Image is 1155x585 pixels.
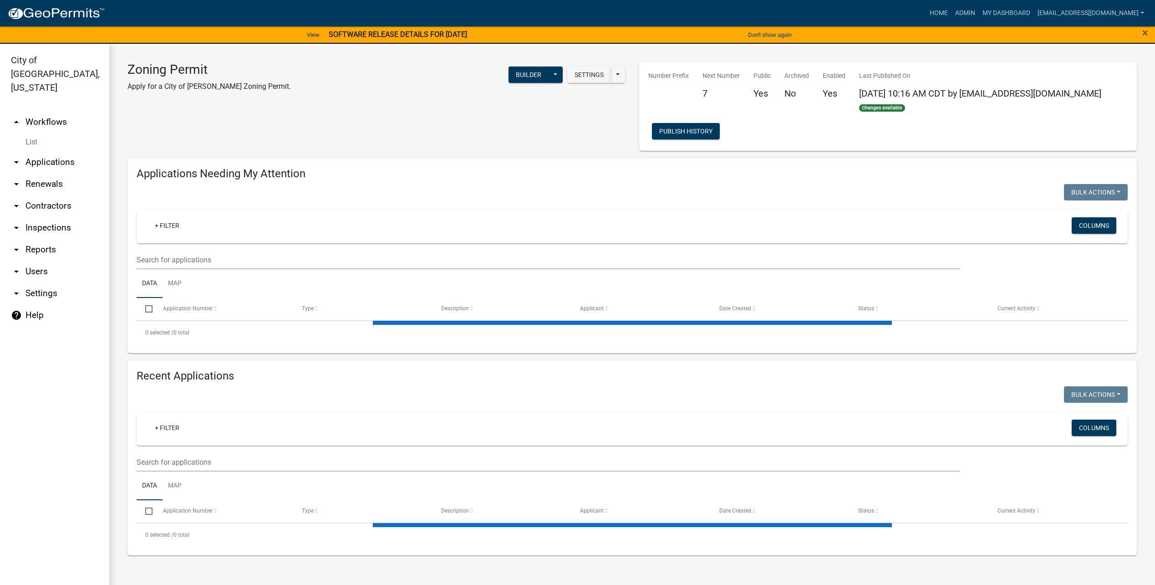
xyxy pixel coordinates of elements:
[753,88,771,99] h5: Yes
[988,298,1128,320] datatable-header-cell: Current Activity
[648,71,689,81] p: Number Prefix
[11,310,22,321] i: help
[11,222,22,233] i: arrow_drop_down
[127,81,291,92] p: Apply for a City of [PERSON_NAME] Zoning Permit.
[145,329,173,336] span: 0 selected /
[784,88,809,99] h5: No
[1064,184,1128,200] button: Bulk Actions
[432,500,571,522] datatable-header-cell: Description
[823,88,845,99] h5: Yes
[926,5,951,22] a: Home
[710,500,850,522] datatable-header-cell: Date Created
[858,305,874,312] span: Status
[441,508,469,514] span: Description
[293,500,432,522] datatable-header-cell: Type
[702,88,740,99] h5: 7
[302,508,314,514] span: Type
[858,508,874,514] span: Status
[988,500,1128,522] datatable-header-cell: Current Activity
[137,269,163,298] a: Data
[702,71,740,81] p: Next Number
[951,5,979,22] a: Admin
[163,305,213,312] span: Application Number
[652,128,720,135] wm-modal-confirm: Workflow Publish History
[850,298,989,320] datatable-header-cell: Status
[137,321,1128,344] div: 0 total
[859,88,1101,99] span: [DATE] 10:16 AM CDT by [EMAIL_ADDRESS][DOMAIN_NAME]
[11,200,22,211] i: arrow_drop_down
[137,369,1128,383] h4: Recent Applications
[580,305,604,312] span: Applicant
[823,71,845,81] p: Enabled
[163,472,187,501] a: Map
[1034,5,1148,22] a: [EMAIL_ADDRESS][DOMAIN_NAME]
[710,298,850,320] datatable-header-cell: Date Created
[719,305,751,312] span: Date Created
[1142,27,1148,38] button: Close
[509,67,549,83] button: Builder
[567,67,611,83] button: Settings
[302,305,314,312] span: Type
[11,266,22,277] i: arrow_drop_down
[1064,386,1128,403] button: Bulk Actions
[163,508,213,514] span: Application Number
[11,157,22,168] i: arrow_drop_down
[979,5,1034,22] a: My Dashboard
[859,71,1101,81] p: Last Published On
[137,453,960,472] input: Search for applications
[997,305,1035,312] span: Current Activity
[784,71,809,81] p: Archived
[137,251,960,269] input: Search for applications
[11,179,22,190] i: arrow_drop_down
[329,30,467,39] strong: SOFTWARE RELEASE DETAILS FOR [DATE]
[850,500,989,522] datatable-header-cell: Status
[293,298,432,320] datatable-header-cell: Type
[571,500,711,522] datatable-header-cell: Applicant
[571,298,711,320] datatable-header-cell: Applicant
[137,523,1128,546] div: 0 total
[1142,26,1148,39] span: ×
[154,500,293,522] datatable-header-cell: Application Number
[441,305,469,312] span: Description
[148,420,187,436] a: + Filter
[11,288,22,299] i: arrow_drop_down
[997,508,1035,514] span: Current Activity
[432,298,571,320] datatable-header-cell: Description
[137,298,154,320] datatable-header-cell: Select
[744,27,795,42] button: Don't show again
[145,532,173,538] span: 0 selected /
[719,508,751,514] span: Date Created
[303,27,323,42] a: View
[11,244,22,255] i: arrow_drop_down
[137,472,163,501] a: Data
[859,104,906,112] span: Changes available
[652,123,720,139] button: Publish History
[753,71,771,81] p: Public
[163,269,187,298] a: Map
[1072,420,1116,436] button: Columns
[137,500,154,522] datatable-header-cell: Select
[1072,217,1116,234] button: Columns
[11,117,22,128] i: arrow_drop_up
[154,298,293,320] datatable-header-cell: Application Number
[580,508,604,514] span: Applicant
[127,62,291,77] h3: Zoning Permit
[148,217,187,234] a: + Filter
[137,167,1128,180] h4: Applications Needing My Attention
